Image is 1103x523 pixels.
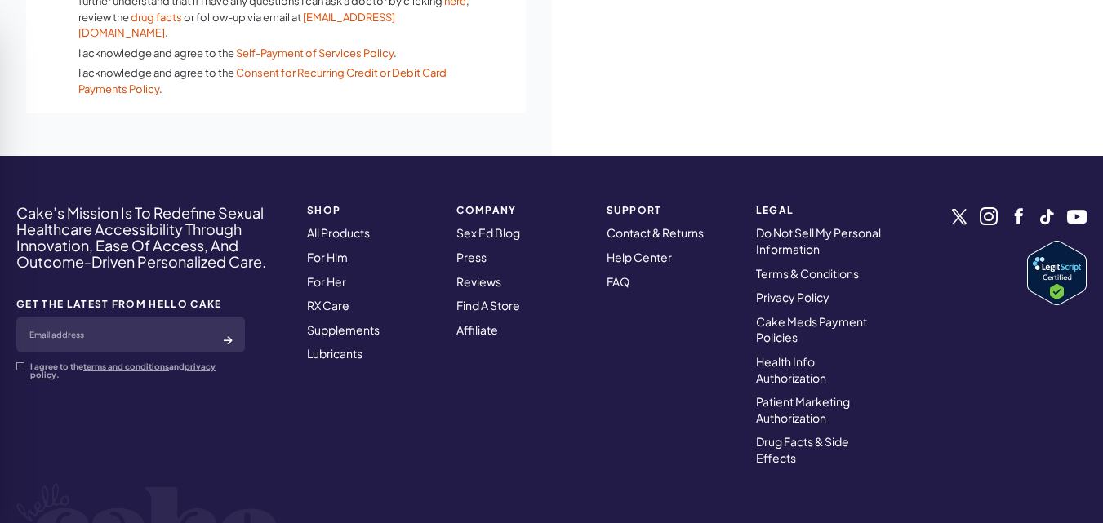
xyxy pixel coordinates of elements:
a: Help Center [607,250,672,264]
a: Reviews [456,274,501,289]
a: For Her [307,274,346,289]
h4: Cake’s Mission Is To Redefine Sexual Healthcare Accessibility Through Innovation, Ease Of Access,... [16,205,286,269]
a: Find A Store [456,298,520,312]
strong: Support [607,205,736,215]
a: Press [456,250,487,264]
a: drug facts [131,11,182,24]
a: Drug Facts & Side Effects [756,434,849,465]
strong: GET THE LATEST FROM HELLO CAKE [16,299,245,309]
a: Self-Payment of Services Policy [236,47,394,60]
a: Contact & Returns [607,225,704,240]
span: I acknowledge and agree to the . [78,46,480,62]
a: Health Info Authorization [756,354,826,385]
a: Privacy Policy [756,290,829,304]
a: RX Care [307,298,349,312]
strong: SHOP [307,205,437,215]
a: Sex Ed Blog [456,225,520,240]
a: Affiliate [456,322,498,337]
a: Cake Meds Payment Policies [756,314,867,345]
a: All Products [307,225,370,240]
a: Verify LegitScript Approval for www.hellocake.com [1027,241,1087,305]
a: privacy policy [30,361,216,379]
img: Verify Approval for www.hellocake.com [1027,241,1087,305]
a: Patient Marketing Authorization [756,394,850,425]
a: terms and conditions [83,361,169,371]
span: I acknowledge and agree to the . [78,65,480,97]
p: I agree to the and . [30,362,245,379]
a: Do Not Sell My Personal Information [756,225,881,256]
a: Terms & Conditions [756,266,859,281]
a: For Him [307,250,348,264]
a: Lubricants [307,346,362,361]
strong: COMPANY [456,205,586,215]
a: Supplements [307,322,380,337]
strong: Legal [756,205,886,215]
a: FAQ [607,274,629,289]
a: Consent for Recurring Credit or Debit Card Payments Policy [78,66,447,95]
